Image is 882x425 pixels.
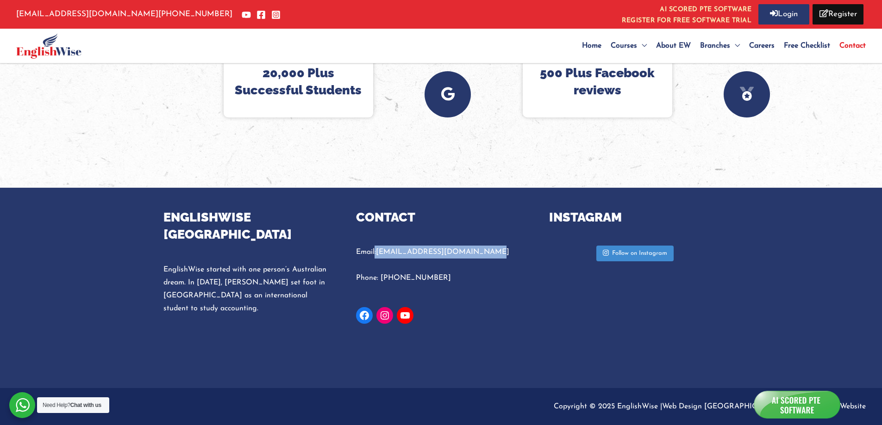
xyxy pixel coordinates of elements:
[662,403,866,410] a: Web Design [GEOGRAPHIC_DATA] -Make My Website
[356,209,526,226] h4: Contact
[582,42,601,49] span: Home
[603,249,609,256] svg: Instagram
[549,209,719,355] aside: Footer Widget 3
[242,10,251,19] a: YouTube
[356,307,373,324] a: Facebook: https://www.facebook.com/englishwiseindia/?ref=pages_you_manage
[596,246,674,261] a: InstagramFollow on Instagram
[758,4,809,25] a: Login
[622,4,751,24] a: AI SCORED PTE SOFTWAREREGISTER FOR FREE SOFTWARE TRIAL
[606,30,651,62] a: Courses
[611,42,637,49] span: Courses
[651,30,695,62] a: About EW
[779,30,835,62] a: Free Checklist
[70,402,101,408] strong: Chat with us
[16,400,866,413] p: Copyright © 2025 EnglishWise |
[397,307,413,324] a: YouTube: https://www.youtube.com/channel/UC3fxZWQsd6tcLwK4vRPcYwA
[695,30,744,62] a: Branches
[163,209,333,315] aside: Footer Widget 1
[376,248,509,256] a: [EMAIL_ADDRESS][DOMAIN_NAME]
[835,30,866,62] a: Contact
[233,64,364,99] h4: 20,000 Plus Successful Students
[356,246,526,259] p: Email:
[356,271,526,284] p: Phone: [PHONE_NUMBER]
[376,307,393,324] a: Instagram: https://www.instagram.com/englishwiseindia/
[749,42,775,49] span: Careers
[656,42,691,49] span: About EW
[755,391,839,418] img: icon_a.png
[271,10,281,19] a: Instagram
[163,263,333,315] p: EnglishWise started with one person’s Australian dream. In [DATE], [PERSON_NAME] set foot in [GEO...
[356,209,526,326] aside: Footer Widget 4
[16,7,232,21] p: [PHONE_NUMBER]
[549,209,719,226] h4: INSTAGRAM
[577,30,606,62] a: Home
[163,209,333,244] h4: ENGLISHWISE [GEOGRAPHIC_DATA]
[839,42,866,49] span: Contact
[256,10,266,19] a: Facebook
[577,30,866,62] nav: Site Navigation
[784,42,830,49] span: Free Checklist
[16,33,81,59] img: English Wise
[744,30,779,62] a: Careers
[813,4,863,25] a: Register
[700,42,730,49] span: Branches
[622,4,751,15] i: AI SCORED PTE SOFTWARE
[16,10,158,18] a: [EMAIL_ADDRESS][DOMAIN_NAME]
[532,64,663,99] h4: 500 Plus Facebook reviews
[43,402,101,408] span: Need Help?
